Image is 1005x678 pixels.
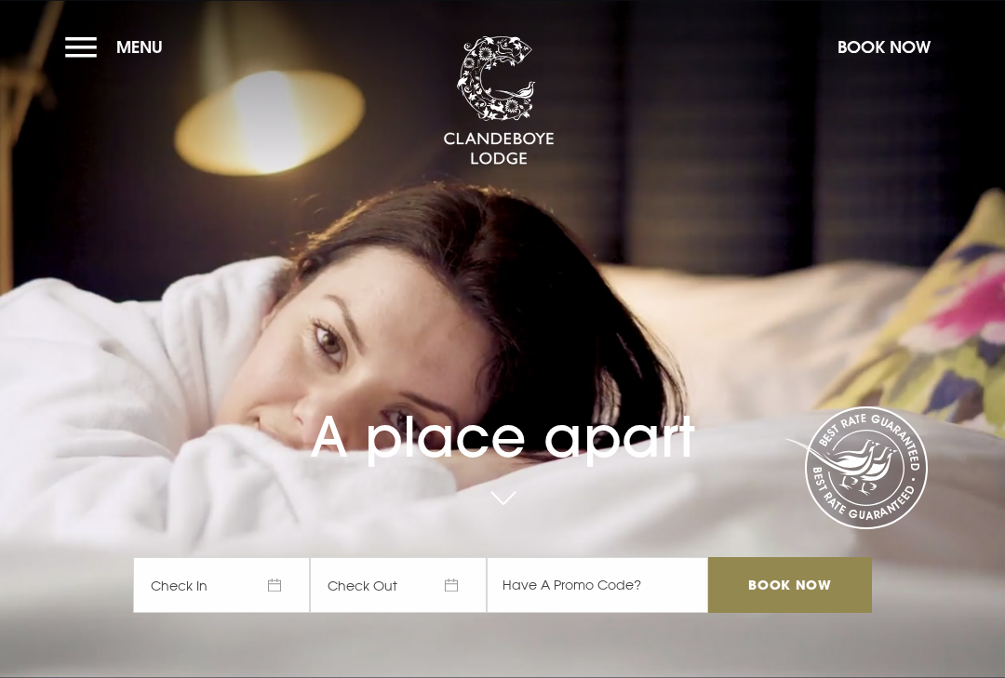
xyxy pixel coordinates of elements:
h1: A place apart [133,362,872,470]
input: Have A Promo Code? [487,557,708,613]
span: Check In [133,557,310,613]
img: Clandeboye Lodge [443,36,555,166]
span: Check Out [310,557,487,613]
button: Book Now [828,27,940,67]
span: Menu [116,36,163,58]
input: Book Now [708,557,872,613]
button: Menu [65,27,172,67]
